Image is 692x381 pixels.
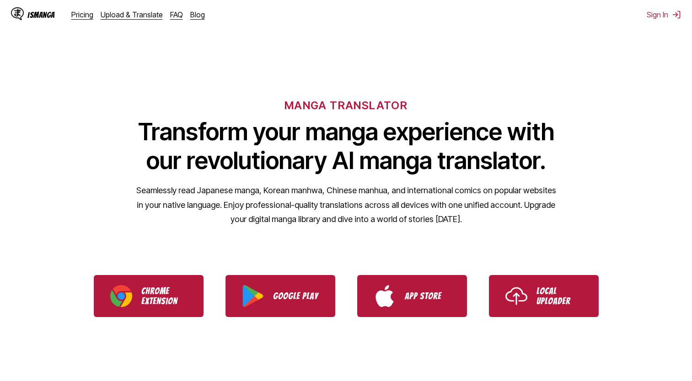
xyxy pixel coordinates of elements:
button: Sign In [647,10,681,19]
p: Local Uploader [536,286,582,306]
a: Use IsManga Local Uploader [489,275,599,317]
h6: MANGA TRANSLATOR [284,99,408,112]
img: Sign out [672,10,681,19]
img: Upload icon [505,285,527,307]
div: IsManga [27,11,55,19]
img: Google Play logo [242,285,264,307]
p: Chrome Extension [141,286,187,306]
a: FAQ [170,10,183,19]
a: Pricing [71,10,93,19]
h1: Transform your manga experience with our revolutionary AI manga translator. [136,117,557,175]
p: App Store [405,291,451,301]
p: Seamlessly read Japanese manga, Korean manhwa, Chinese manhua, and international comics on popula... [136,183,557,227]
a: Download IsManga Chrome Extension [94,275,204,317]
a: Upload & Translate [101,10,163,19]
a: Blog [190,10,205,19]
img: Chrome logo [110,285,132,307]
img: App Store logo [374,285,396,307]
img: IsManga Logo [11,7,24,20]
a: IsManga LogoIsManga [11,7,71,22]
a: Download IsManga from Google Play [225,275,335,317]
a: Download IsManga from App Store [357,275,467,317]
p: Google Play [273,291,319,301]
